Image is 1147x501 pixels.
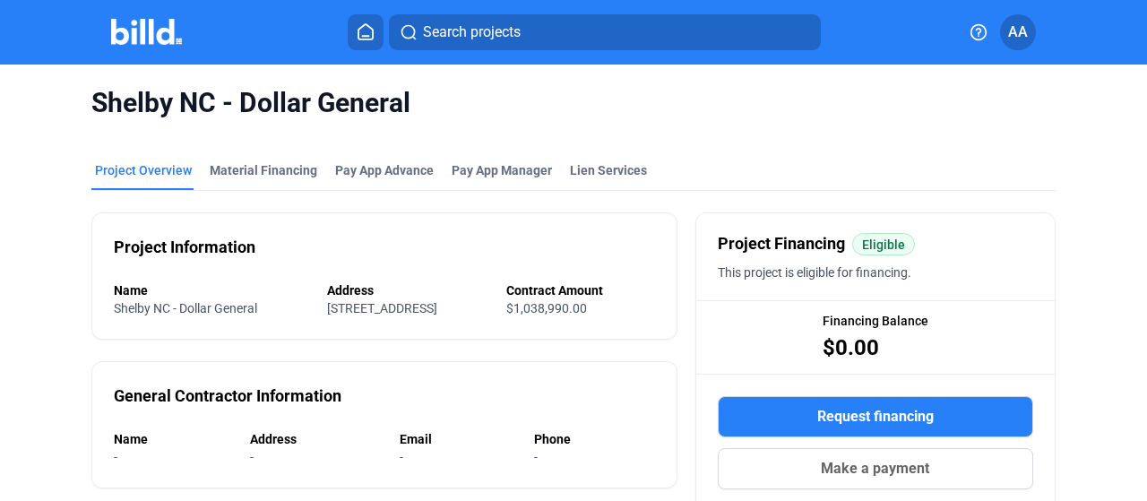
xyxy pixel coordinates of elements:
[327,281,488,299] div: Address
[327,301,437,315] span: [STREET_ADDRESS]
[534,430,655,448] div: Phone
[718,231,845,256] span: Project Financing
[114,430,232,448] div: Name
[823,312,928,330] span: Financing Balance
[95,161,192,179] div: Project Overview
[250,430,381,448] div: Address
[114,301,257,315] span: Shelby NC - Dollar General
[114,235,255,260] div: Project Information
[114,281,308,299] div: Name
[400,430,516,448] div: Email
[400,450,403,464] span: -
[852,233,915,255] mat-chip: Eligible
[335,161,434,179] div: Pay App Advance
[250,450,254,464] span: -
[817,406,934,428] span: Request financing
[821,458,929,479] span: Make a payment
[534,450,538,464] span: -
[452,161,552,179] span: Pay App Manager
[114,450,117,464] span: -
[506,301,587,315] span: $1,038,990.00
[506,281,654,299] div: Contract Amount
[823,333,879,362] span: $0.00
[1008,22,1028,43] span: AA
[718,265,911,280] span: This project is eligible for financing.
[210,161,317,179] div: Material Financing
[423,22,521,43] span: Search projects
[114,384,341,409] div: General Contractor Information
[570,161,647,179] div: Lien Services
[111,19,182,45] img: Billd Company Logo
[91,86,1055,120] span: Shelby NC - Dollar General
